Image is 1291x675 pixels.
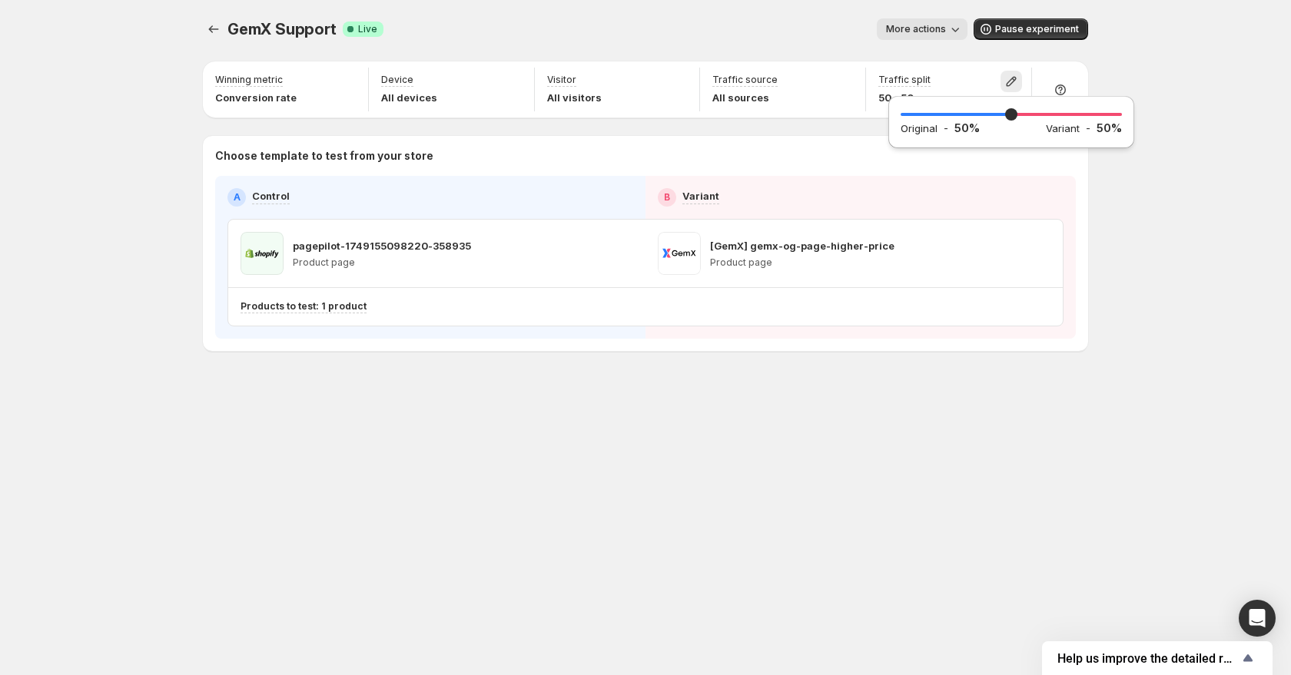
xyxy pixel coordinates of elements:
p: Winning metric [215,74,283,86]
div: - [901,121,1046,136]
p: Control [252,188,290,203]
button: Show survey - Help us improve the detailed report for A/B campaigns [1057,649,1257,667]
span: GemX Support [227,20,337,38]
h2: A [234,191,241,203]
p: Product page [293,256,471,269]
span: Live [358,23,377,35]
p: 50 - 50 [878,90,931,105]
p: Products to test: 1 product [241,300,367,313]
p: Traffic source [712,74,778,86]
img: [GemX] gemx-og-page-higher-price [658,232,701,275]
p: All visitors [547,90,602,105]
p: Product page [710,256,894,269]
span: Pause experiment [995,23,1079,35]
span: Help us improve the detailed report for A/B campaigns [1057,651,1239,666]
p: Traffic split [878,74,931,86]
button: Pause experiment [974,18,1088,40]
p: [GemX] gemx-og-page-higher-price [710,238,894,253]
h2: Original [901,121,938,136]
p: All sources [712,90,778,105]
p: All devices [381,90,437,105]
p: pagepilot-1749155098220-358935 [293,238,471,253]
h2: Variant [1046,121,1080,136]
div: - [1046,121,1122,136]
p: Visitor [547,74,576,86]
button: More actions [877,18,967,40]
p: Conversion rate [215,90,297,105]
h2: B [664,191,670,203]
div: Open Intercom Messenger [1239,600,1276,637]
p: Variant [682,188,719,203]
p: Device [381,74,413,86]
p: Choose template to test from your store [215,148,1076,164]
p: 50 % [1097,121,1122,136]
p: 50 % [954,121,980,136]
button: Experiments [203,18,224,40]
span: More actions [886,23,946,35]
img: pagepilot-1749155098220-358935 [241,232,284,275]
